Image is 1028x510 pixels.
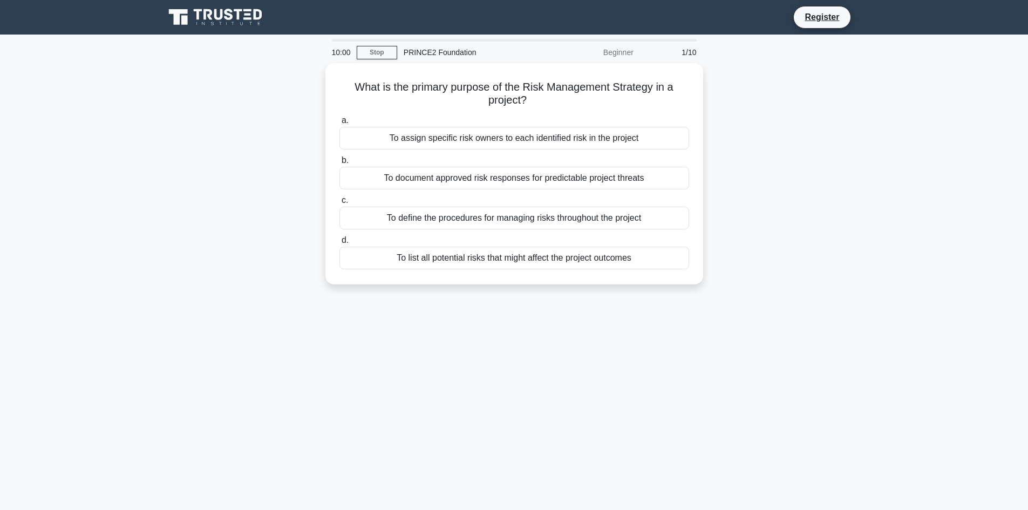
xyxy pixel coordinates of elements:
span: d. [342,235,349,244]
a: Stop [357,46,397,59]
h5: What is the primary purpose of the Risk Management Strategy in a project? [338,80,690,107]
div: To list all potential risks that might affect the project outcomes [339,247,689,269]
div: 1/10 [640,42,703,63]
div: To assign specific risk owners to each identified risk in the project [339,127,689,149]
div: To document approved risk responses for predictable project threats [339,167,689,189]
div: Beginner [546,42,640,63]
div: To define the procedures for managing risks throughout the project [339,207,689,229]
span: a. [342,115,349,125]
div: PRINCE2 Foundation [397,42,546,63]
span: c. [342,195,348,205]
a: Register [798,10,846,24]
span: b. [342,155,349,165]
div: 10:00 [325,42,357,63]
